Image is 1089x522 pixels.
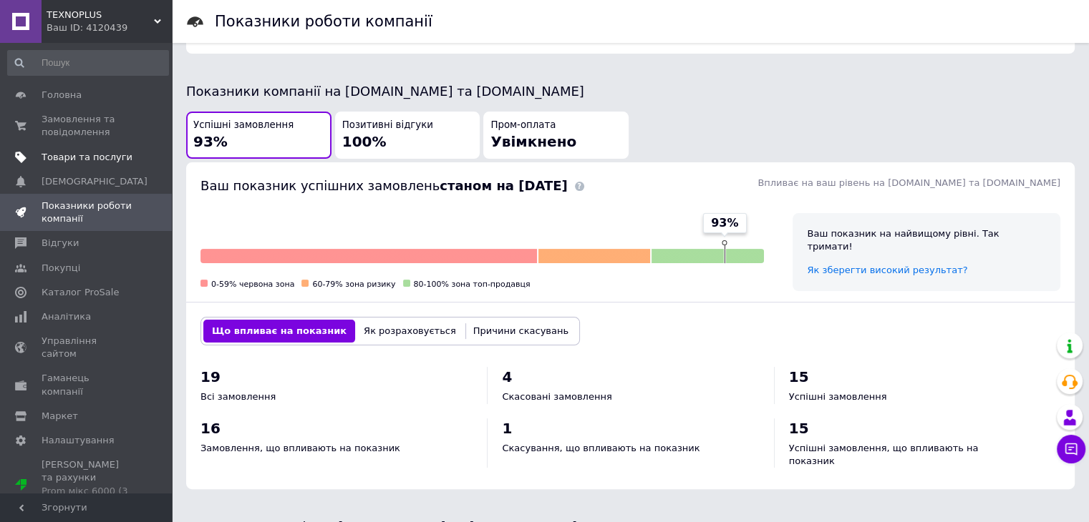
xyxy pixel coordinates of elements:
span: Пром-оплата [490,119,556,132]
span: Показники компанії на [DOMAIN_NAME] та [DOMAIN_NAME] [186,84,584,99]
button: Чат з покупцем [1057,435,1085,463]
span: TEXNOPLUS [47,9,154,21]
span: 15 [789,368,809,385]
span: Каталог ProSale [42,286,119,299]
span: Увімкнено [490,133,576,150]
button: Причини скасувань [465,320,577,343]
span: Головна [42,89,82,102]
input: Пошук [7,50,169,76]
span: 19 [200,368,221,385]
span: Показники роботи компанії [42,200,132,225]
span: Маркет [42,410,78,423]
span: Успішні замовлення, що впливають на показник [789,443,979,466]
span: Гаманець компанії [42,372,132,398]
span: Позитивні відгуки [342,119,433,132]
span: 16 [200,420,221,437]
span: Ваш показник успішних замовлень [200,178,568,193]
div: Prom мікс 6000 (3 місяці) [42,485,132,511]
span: Всі замовлення [200,391,276,402]
b: станом на [DATE] [440,178,567,193]
span: Аналітика [42,310,91,323]
span: Покупці [42,262,80,275]
span: 0-59% червона зона [211,280,294,289]
span: Скасовані замовлення [502,391,611,402]
a: Як зберегти високий результат? [807,265,967,275]
span: 93% [193,133,228,150]
span: Замовлення та повідомлення [42,113,132,139]
span: [DEMOGRAPHIC_DATA] [42,175,147,188]
span: Відгуки [42,237,79,250]
span: 4 [502,368,512,385]
span: Скасування, що впливають на показник [502,443,700,453]
button: Пром-оплатаУвімкнено [483,112,629,159]
button: Успішні замовлення93% [186,112,331,159]
span: 1 [502,420,512,437]
div: Ваш ID: 4120439 [47,21,172,34]
span: Успішні замовлення [193,119,294,132]
button: Позитивні відгуки100% [335,112,480,159]
span: Успішні замовлення [789,391,887,402]
button: Як розраховується [355,320,465,343]
span: Замовлення, що впливають на показник [200,443,400,453]
div: Ваш показник на найвищому рівні. Так тримати! [807,227,1046,253]
button: Що впливає на показник [203,320,355,343]
span: [PERSON_NAME] та рахунки [42,458,132,511]
span: Товари та послуги [42,151,132,164]
span: 60-79% зона ризику [312,280,395,289]
h1: Показники роботи компанії [215,13,432,30]
span: 93% [711,215,738,231]
span: 80-100% зона топ-продавця [414,280,531,289]
span: Впливає на ваш рівень на [DOMAIN_NAME] та [DOMAIN_NAME] [758,177,1060,188]
span: 100% [342,133,387,150]
span: 15 [789,420,809,437]
span: Управління сайтом [42,335,132,360]
span: Налаштування [42,434,115,447]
